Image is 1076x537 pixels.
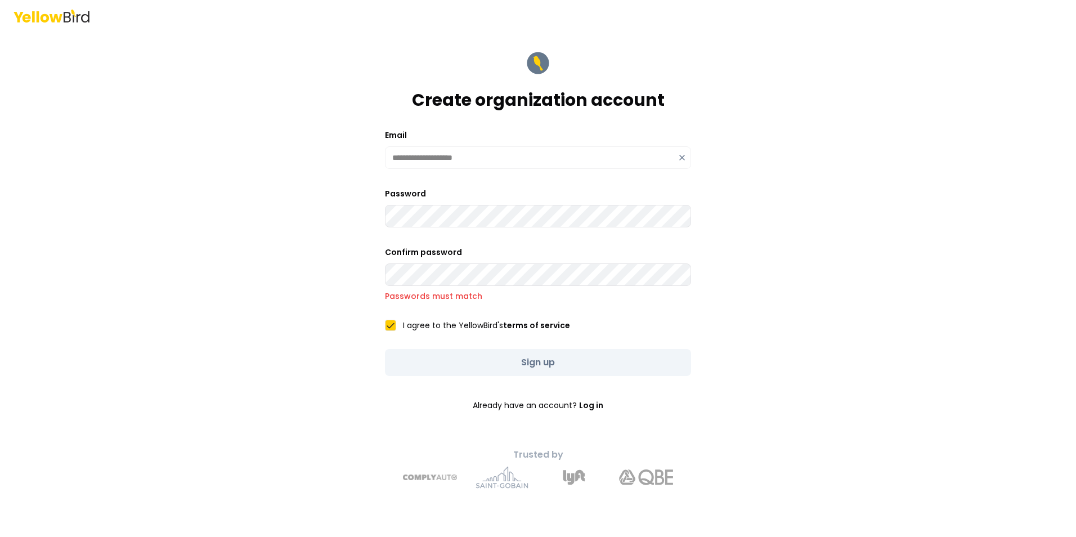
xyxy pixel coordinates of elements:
[385,394,691,417] p: Already have an account?
[403,321,570,329] label: I agree to the YellowBird's
[385,290,691,302] p: Passwords must match
[579,394,603,417] a: Log in
[385,448,691,462] p: Trusted by
[503,320,570,331] a: terms of service
[412,90,665,110] h1: Create organization account
[385,247,462,258] label: Confirm password
[385,188,426,199] label: Password
[385,129,407,141] label: Email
